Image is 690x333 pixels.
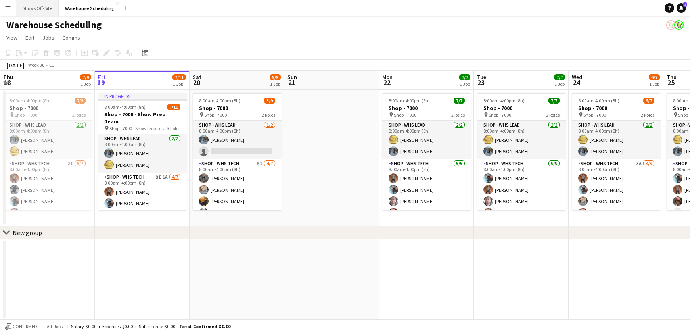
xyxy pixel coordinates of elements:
span: 20 [192,78,201,87]
app-card-role: Shop - WHS Tech8I1A4/78:00am-4:00pm (8h)[PERSON_NAME][PERSON_NAME] [98,173,187,269]
div: In progress [98,93,187,99]
span: 24 [571,78,582,87]
span: 6/7 [649,74,660,80]
span: Tue [477,73,486,81]
h3: Shop - 7000 [572,104,661,112]
span: 2 Roles [451,112,465,118]
div: [DATE] [6,61,25,69]
app-card-role: Shop - WHS Tech2I5/78:00am-4:00pm (8h)[PERSON_NAME][PERSON_NAME][PERSON_NAME][PERSON_NAME] [3,159,92,255]
a: View [3,33,21,43]
span: 8:00am-4:00pm (8h) [578,98,619,104]
app-user-avatar: Labor Coordinator [666,20,676,30]
span: Thu [667,73,677,81]
span: 7/9 [75,98,86,104]
span: Shop - 7000 [489,112,511,118]
div: 8:00am-4:00pm (8h)5/9Shop - 7000 Shop - 70002 RolesShop - WHS Lead1/28:00am-4:00pm (8h)[PERSON_NA... [193,93,282,210]
span: Jobs [42,34,54,41]
span: Sat [193,73,201,81]
span: 3 Roles [167,125,180,131]
div: 1 Job [554,81,565,87]
a: Comms [59,33,83,43]
app-card-role: Shop - WHS Tech5/58:00am-4:00pm (8h)[PERSON_NAME][PERSON_NAME][PERSON_NAME][PERSON_NAME] [382,159,471,232]
app-job-card: 8:00am-4:00pm (8h)6/7Shop - 7000 Shop - 70002 RolesShop - WHS Lead2/28:00am-4:00pm (8h)[PERSON_NA... [572,93,661,210]
app-card-role: Shop - WHS Tech3A4/58:00am-4:00pm (8h)[PERSON_NAME][PERSON_NAME][PERSON_NAME][PERSON_NAME] [572,159,661,232]
app-job-card: 8:00am-4:00pm (8h)7/9Shop - 7000 Shop - 70002 RolesShop - WHS Lead2/28:00am-4:00pm (8h)[PERSON_NA... [3,93,92,210]
span: 5/9 [270,74,281,80]
app-card-role: Shop - WHS Tech5I4/78:00am-4:00pm (8h)[PERSON_NAME][PERSON_NAME][PERSON_NAME][PERSON_NAME] [193,159,282,255]
div: 1 Job [270,81,280,87]
span: Comms [62,34,80,41]
app-user-avatar: Labor Coordinator [674,20,684,30]
app-card-role: Shop - WHS Lead1/28:00am-4:00pm (8h)[PERSON_NAME] [193,121,282,159]
h3: Shop - 7000 [477,104,566,112]
app-job-card: 8:00am-4:00pm (8h)7/7Shop - 7000 Shop - 70002 RolesShop - WHS Lead2/28:00am-4:00pm (8h)[PERSON_NA... [382,93,471,210]
div: EDT [49,62,57,68]
span: Confirmed [13,324,37,329]
span: 2 Roles [72,112,86,118]
app-card-role: Shop - WHS Lead2/28:00am-4:00pm (8h)[PERSON_NAME][PERSON_NAME] [477,121,566,159]
app-job-card: 8:00am-4:00pm (8h)7/7Shop - 7000 Shop - 70002 RolesShop - WHS Lead2/28:00am-4:00pm (8h)[PERSON_NA... [477,93,566,210]
button: Confirmed [4,322,38,331]
h3: Shop - 7000 - Show Prep Team [98,111,187,125]
span: All jobs [45,323,64,329]
app-card-role: Shop - WHS Lead2/28:00am-4:00pm (8h)[PERSON_NAME][PERSON_NAME] [382,121,471,159]
span: Sun [287,73,297,81]
span: 5/9 [264,98,275,104]
span: 8:00am-4:00pm (8h) [389,98,430,104]
span: 18 [2,78,13,87]
span: 2 [683,2,687,7]
span: 2 Roles [546,112,560,118]
app-job-card: In progress8:00am-4:00pm (8h)7/11Shop - 7000 - Show Prep Team Shop - 7000 - Show Prep Team3 Roles... [98,93,187,210]
span: Edit [25,34,34,41]
span: Shop - 7000 [15,112,37,118]
span: Wed [572,73,582,81]
span: Shop - 7000 [394,112,416,118]
span: 22 [381,78,393,87]
span: 7/7 [459,74,470,80]
app-card-role: Shop - WHS Lead2/28:00am-4:00pm (8h)[PERSON_NAME][PERSON_NAME] [3,121,92,159]
span: 25 [665,78,677,87]
span: 21 [286,78,297,87]
app-card-role: Shop - WHS Lead2/28:00am-4:00pm (8h)[PERSON_NAME][PERSON_NAME] [98,134,187,173]
a: 2 [677,3,686,13]
div: Salary $0.00 + Expenses $0.00 + Subsistence $0.00 = [71,323,230,329]
app-card-role: Shop - WHS Tech5/58:00am-4:00pm (8h)[PERSON_NAME][PERSON_NAME][PERSON_NAME][PERSON_NAME] [477,159,566,232]
div: 1 Job [460,81,470,87]
div: 1 Job [173,81,186,87]
div: 1 Job [80,81,91,87]
span: 8:00am-4:00pm (8h) [10,98,51,104]
h3: Shop - 7000 [3,104,92,112]
span: Shop - 7000 [583,112,606,118]
span: 8:00am-4:00pm (8h) [104,104,146,110]
span: 19 [97,78,105,87]
a: Jobs [39,33,57,43]
app-card-role: Shop - WHS Lead2/28:00am-4:00pm (8h)[PERSON_NAME][PERSON_NAME] [572,121,661,159]
button: Shows Off-Site [16,0,59,16]
span: Mon [382,73,393,81]
a: Edit [22,33,38,43]
h3: Shop - 7000 [193,104,282,112]
span: Shop - 7000 - Show Prep Team [109,125,167,131]
span: 23 [476,78,486,87]
div: 1 Job [649,81,659,87]
span: 7/7 [548,98,560,104]
span: 7/7 [454,98,465,104]
h3: Shop - 7000 [382,104,471,112]
button: Warehouse Scheduling [59,0,121,16]
span: 7/7 [554,74,565,80]
span: Thu [3,73,13,81]
span: 8:00am-4:00pm (8h) [199,98,240,104]
span: 7/9 [80,74,91,80]
span: Shop - 7000 [204,112,227,118]
span: 8:00am-4:00pm (8h) [483,98,525,104]
span: Fri [98,73,105,81]
h1: Warehouse Scheduling [6,19,102,31]
span: 2 Roles [262,112,275,118]
span: Total Confirmed $0.00 [179,323,230,329]
span: View [6,34,17,41]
